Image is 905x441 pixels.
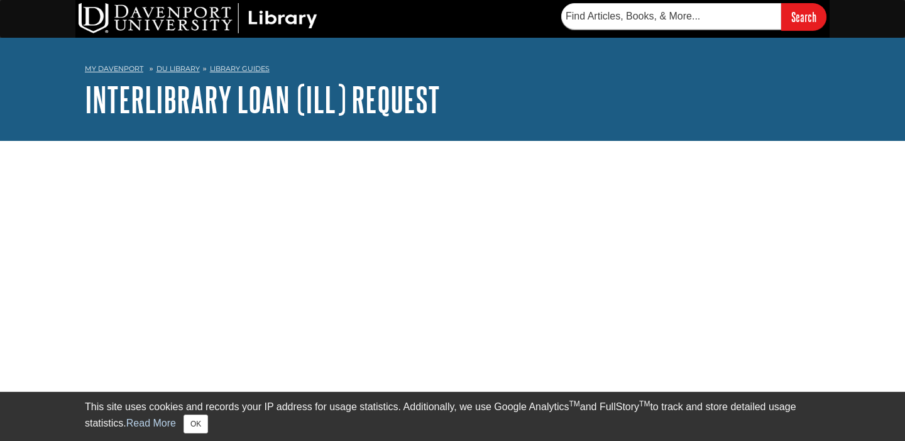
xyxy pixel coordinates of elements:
[79,3,317,33] img: DU Library
[184,415,208,433] button: Close
[561,3,781,30] input: Find Articles, Books, & More...
[85,399,820,433] div: This site uses cookies and records your IP address for usage statistics. Additionally, we use Goo...
[569,399,579,408] sup: TM
[85,64,143,74] a: My Davenport
[156,64,200,73] a: DU Library
[85,186,632,311] iframe: e5097d3710775424eba289f457d9b66a
[85,80,440,119] a: Interlibrary Loan (ILL) Request
[210,64,270,73] a: Library Guides
[781,3,826,30] input: Search
[85,60,820,81] nav: breadcrumb
[639,399,650,408] sup: TM
[126,418,176,428] a: Read More
[561,3,826,30] form: Searches DU Library's articles, books, and more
